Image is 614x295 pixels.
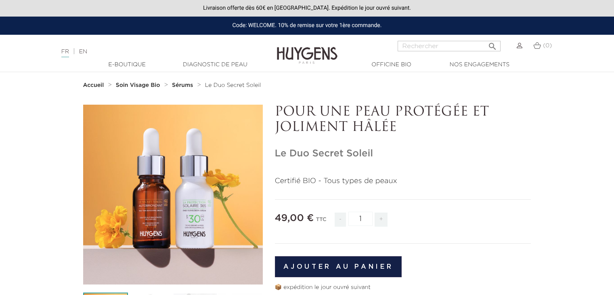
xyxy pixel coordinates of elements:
[83,82,104,88] strong: Accueil
[277,34,337,65] img: Huygens
[348,212,373,226] input: Quantité
[316,211,327,233] div: TTC
[275,148,531,160] h1: Le Duo Secret Soleil
[175,61,256,69] a: Diagnostic de peau
[172,82,193,88] strong: Sérums
[275,256,402,277] button: Ajouter au panier
[398,41,501,51] input: Rechercher
[488,39,497,49] i: 
[205,82,261,88] a: Le Duo Secret Soleil
[116,82,162,88] a: Soin Visage Bio
[485,38,500,49] button: 
[543,43,552,48] span: (0)
[83,82,106,88] a: Accueil
[172,82,195,88] a: Sérums
[335,213,346,227] span: -
[116,82,160,88] strong: Soin Visage Bio
[275,105,531,136] p: POUR UNE PEAU PROTÉGÉE ET JOLIMENT HÂLÉE
[275,283,531,292] p: 📦 expédition le jour ouvré suivant
[439,61,520,69] a: Nos engagements
[61,49,69,57] a: FR
[351,61,432,69] a: Officine Bio
[57,47,250,57] div: |
[79,49,87,55] a: EN
[275,176,531,187] p: Certifié BIO - Tous types de peaux
[375,213,388,227] span: +
[87,61,168,69] a: E-Boutique
[275,213,314,223] span: 49,00 €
